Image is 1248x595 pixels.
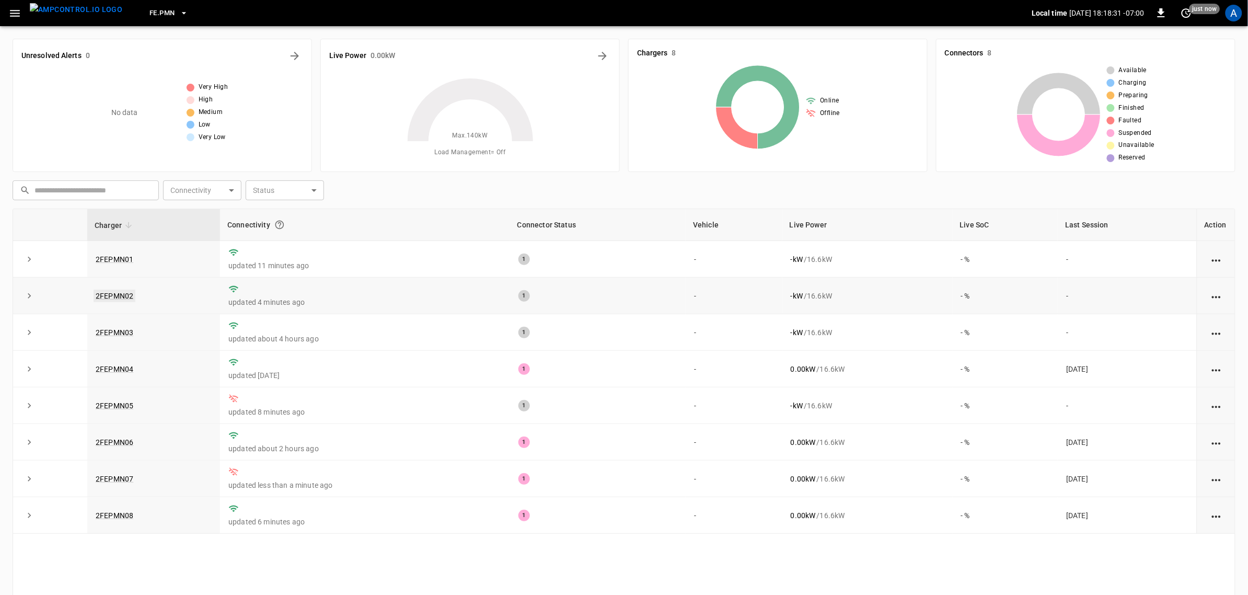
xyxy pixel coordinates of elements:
[953,351,1058,387] td: - %
[518,363,530,375] div: 1
[1058,241,1197,278] td: -
[791,291,803,301] p: - kW
[95,219,135,232] span: Charger
[686,351,782,387] td: -
[21,325,37,340] button: expand row
[227,215,503,234] div: Connectivity
[988,48,992,59] h6: 8
[371,50,396,62] h6: 0.00 kW
[86,50,90,62] h6: 0
[791,474,944,484] div: / 16.6 kW
[1119,65,1147,76] span: Available
[945,48,984,59] h6: Connectors
[953,241,1058,278] td: - %
[1210,510,1223,521] div: action cell options
[1210,291,1223,301] div: action cell options
[791,510,816,521] p: 0.00 kW
[1210,327,1223,338] div: action cell options
[228,370,502,381] p: updated [DATE]
[149,7,175,19] span: FE.PMN
[1210,474,1223,484] div: action cell options
[96,328,133,337] a: 2FEPMN03
[1058,351,1197,387] td: [DATE]
[1032,8,1068,18] p: Local time
[94,290,135,302] a: 2FEPMN02
[199,132,226,143] span: Very Low
[434,147,505,158] span: Load Management = Off
[1119,153,1146,163] span: Reserved
[199,120,211,130] span: Low
[1210,401,1223,411] div: action cell options
[821,108,840,119] span: Offline
[1189,4,1220,14] span: just now
[953,278,1058,314] td: - %
[1070,8,1145,18] p: [DATE] 18:18:31 -07:00
[1058,278,1197,314] td: -
[686,209,782,241] th: Vehicle
[791,474,816,484] p: 0.00 kW
[145,3,192,24] button: FE.PMN
[270,215,289,234] button: Connection between the charger and our software.
[228,443,502,454] p: updated about 2 hours ago
[518,473,530,485] div: 1
[1058,314,1197,351] td: -
[953,387,1058,424] td: - %
[953,424,1058,461] td: - %
[1226,5,1242,21] div: profile-icon
[953,497,1058,534] td: - %
[96,438,133,447] a: 2FEPMN06
[791,510,944,521] div: / 16.6 kW
[228,297,502,307] p: updated 4 minutes ago
[791,364,816,374] p: 0.00 kW
[1210,437,1223,448] div: action cell options
[686,314,782,351] td: -
[1058,461,1197,497] td: [DATE]
[21,50,82,62] h6: Unresolved Alerts
[228,334,502,344] p: updated about 4 hours ago
[1119,128,1152,139] span: Suspended
[686,424,782,461] td: -
[821,96,839,106] span: Online
[1210,254,1223,265] div: action cell options
[518,437,530,448] div: 1
[111,107,138,118] p: No data
[1119,78,1147,88] span: Charging
[30,3,122,16] img: ampcontrol.io logo
[1058,387,1197,424] td: -
[791,437,944,448] div: / 16.6 kW
[791,437,816,448] p: 0.00 kW
[953,314,1058,351] td: - %
[782,209,953,241] th: Live Power
[199,82,228,93] span: Very High
[953,461,1058,497] td: - %
[791,254,944,265] div: / 16.6 kW
[791,364,944,374] div: / 16.6 kW
[518,327,530,338] div: 1
[1119,90,1149,101] span: Preparing
[1178,5,1195,21] button: set refresh interval
[1058,424,1197,461] td: [DATE]
[791,401,944,411] div: / 16.6 kW
[686,278,782,314] td: -
[1058,209,1197,241] th: Last Session
[518,254,530,265] div: 1
[1119,103,1145,113] span: Finished
[21,434,37,450] button: expand row
[791,291,944,301] div: / 16.6 kW
[453,131,488,141] span: Max. 140 kW
[96,511,133,520] a: 2FEPMN08
[686,387,782,424] td: -
[791,254,803,265] p: - kW
[21,398,37,414] button: expand row
[594,48,611,64] button: Energy Overview
[21,251,37,267] button: expand row
[96,255,133,264] a: 2FEPMN01
[228,517,502,527] p: updated 6 minutes ago
[199,95,213,105] span: High
[686,497,782,534] td: -
[686,461,782,497] td: -
[21,288,37,304] button: expand row
[96,402,133,410] a: 2FEPMN05
[21,508,37,523] button: expand row
[329,50,366,62] h6: Live Power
